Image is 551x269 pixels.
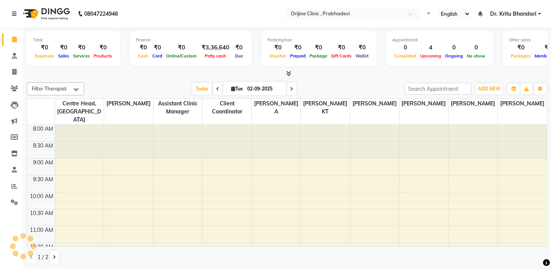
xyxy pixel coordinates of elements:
[354,43,370,52] div: ₹0
[465,53,487,59] span: No show
[84,3,118,25] b: 08047224946
[465,43,487,52] div: 0
[33,43,56,52] div: ₹0
[329,43,354,52] div: ₹0
[392,53,418,59] span: Completed
[136,53,150,59] span: Cash
[392,43,418,52] div: 0
[490,10,536,18] span: Dr. Kritu Bhandari
[32,85,67,92] span: Filter Therapist
[418,53,443,59] span: Upcoming
[28,243,55,251] div: 11:30 AM
[164,43,199,52] div: ₹0
[448,99,497,108] span: [PERSON_NAME]
[350,99,399,108] span: [PERSON_NAME]
[92,43,114,52] div: ₹0
[478,86,500,92] span: ADD NEW
[301,99,350,116] span: [PERSON_NAME] KT
[229,86,245,92] span: Tue
[20,3,72,25] img: logo
[252,99,301,116] span: [PERSON_NAME] A
[509,43,533,52] div: ₹0
[71,53,92,59] span: Services
[56,53,71,59] span: Sales
[267,37,370,43] div: Redemption
[31,176,55,184] div: 9:30 AM
[33,53,56,59] span: Expenses
[354,53,370,59] span: Wallet
[136,43,150,52] div: ₹0
[399,99,448,108] span: [PERSON_NAME]
[233,53,245,59] span: Due
[418,43,443,52] div: 4
[71,43,92,52] div: ₹0
[404,83,471,95] input: Search Appointment
[267,43,288,52] div: ₹0
[153,99,202,116] span: Assistant Clinic Manager
[136,37,246,43] div: Finance
[509,53,533,59] span: Packages
[28,209,55,217] div: 10:30 AM
[28,226,55,234] div: 11:00 AM
[288,43,308,52] div: ₹0
[55,99,104,125] span: Centre Head,[GEOGRAPHIC_DATA]
[308,43,329,52] div: ₹0
[443,43,465,52] div: 0
[92,53,114,59] span: Products
[31,125,55,133] div: 8:00 AM
[56,43,71,52] div: ₹0
[150,53,164,59] span: Card
[498,99,547,108] span: [PERSON_NAME]
[31,142,55,150] div: 8:30 AM
[33,37,114,43] div: Total
[31,159,55,167] div: 9:00 AM
[192,83,212,95] span: Today
[104,99,153,108] span: [PERSON_NAME]
[476,84,502,94] button: ADD NEW
[202,99,251,116] span: Client Coordinator
[232,43,246,52] div: ₹0
[164,53,199,59] span: Online/Custom
[245,83,283,95] input: 2025-09-02
[308,53,329,59] span: Package
[203,53,228,59] span: Petty cash
[150,43,164,52] div: ₹0
[37,253,48,261] span: 1 / 2
[329,53,354,59] span: Gift Cards
[199,43,232,52] div: ₹3,36,640
[267,53,288,59] span: Voucher
[28,192,55,200] div: 10:00 AM
[443,53,465,59] span: Ongoing
[288,53,308,59] span: Prepaid
[392,37,487,43] div: Appointment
